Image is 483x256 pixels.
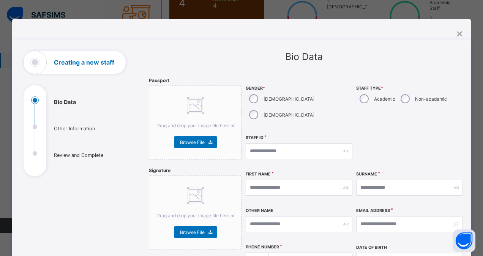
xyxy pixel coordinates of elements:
h1: Creating a new staff [54,59,114,65]
label: Email Address [356,208,390,213]
label: [DEMOGRAPHIC_DATA] [264,112,314,118]
span: Drag and drop your image file here or [156,123,235,128]
button: Open asap [453,229,475,252]
label: Date of Birth [356,245,387,250]
label: Phone Number [246,245,279,250]
label: Staff ID [246,135,264,140]
label: Academic [374,96,395,102]
div: Drag and drop your image file here orBrowse File [149,175,242,250]
span: Passport [149,77,169,83]
label: Surname [356,172,377,177]
span: Signature [149,168,170,173]
span: Browse File [180,139,205,145]
span: Browse File [180,229,205,235]
span: Staff Type [356,86,463,91]
label: Other Name [246,208,273,213]
label: First Name [246,172,271,177]
div: Drag and drop your image file here orBrowse File [149,85,242,160]
span: Drag and drop your image file here or [156,213,235,218]
span: Bio Data [285,51,323,62]
div: × [456,27,463,40]
label: Non-academic [415,96,447,102]
span: Gender [246,86,352,91]
label: [DEMOGRAPHIC_DATA] [264,96,314,102]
